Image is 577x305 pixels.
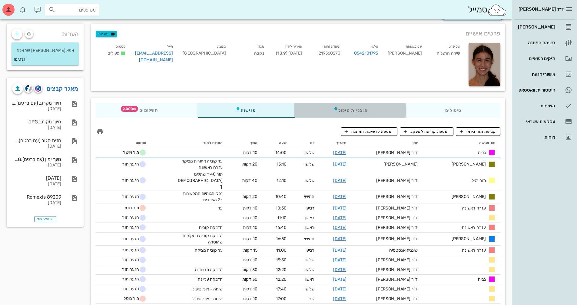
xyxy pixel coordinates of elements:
[116,204,146,212] span: תור בוטל
[94,3,104,13] img: Profile image for יניב
[296,247,314,253] div: רביעי
[478,149,486,156] span: גביה
[336,141,347,145] span: תאריך
[276,277,287,282] span: 12:20
[517,40,555,45] div: רשימת המתנה
[514,99,575,113] a: משימות
[12,125,61,130] div: [DATE]
[243,287,257,292] span: 10 דקות
[296,286,314,292] div: שלישי
[98,31,114,37] span: תגיות
[177,286,223,292] div: שיחה - אופן טיפול
[116,149,146,156] span: תור אושר
[291,138,319,148] th: יום
[423,138,500,148] th: סוג פגישה
[116,177,146,184] span: הגעה תור
[296,205,314,211] div: רביעי
[12,163,61,168] div: [DATE]
[478,276,486,283] span: גביה
[5,79,116,115] div: פארן אומר…
[319,138,351,148] th: תאריך
[333,257,347,263] a: [DATE]
[310,141,314,145] span: יום
[5,79,99,110] div: מזכירה גם שלא עודכנתי לגבי הבעייתיות של תורים של בני משפחה אחת המופיעים באותו יום אך בשעות שונות ...
[276,296,287,301] span: 17:00
[333,162,347,167] a: [DATE]
[177,233,223,245] div: הדבקת קוביה במקום זו שהוסרה
[370,45,378,49] small: טלפון
[276,248,287,253] span: 11:00
[116,285,146,293] span: הגעה תור
[452,236,486,242] span: [PERSON_NAME]
[275,150,287,155] span: 14:00
[277,215,287,220] span: 11:10
[12,200,61,206] div: [DATE]
[460,129,496,134] span: קביעת תור ביומן
[406,45,422,49] small: שם משפחה
[134,108,158,112] span: תשלומים
[116,214,146,221] span: הגעה תור
[22,141,116,166] div: אנחנו בודקים לגבי התזכורות [PERSON_NAME]. יש מקרה נוסף שהנוסח רק לשעה אחת לתורים שאינם סמוכים?[PE...
[356,276,418,283] div: ד"ר [PERSON_NAME]
[250,141,257,145] span: משך
[12,156,61,162] div: נשך ימין (עם ברגים).JPG
[197,103,295,118] div: פגישות
[333,178,347,183] a: [DATE]
[356,247,418,253] div: שיננית אנסטסיה
[57,167,111,171] div: [PERSON_NAME] • לפני 1 שעות
[462,205,486,211] span: עזרה ראשונה
[356,177,418,184] div: ד"ר [PERSON_NAME]
[10,23,95,41] div: נכון אך מובן מהטופס שאם ההורים גרושים יש לקבל הסכמת 2 ההורים ואז מופיעים השדות של פרטי ההורים - כ...
[517,103,555,108] div: משימות
[276,267,287,272] span: 12:20
[406,103,500,118] div: טיפולים
[5,19,99,45] div: נכון אך מובן מהטופס שאם ההורים גרושים יש לקבל הסכמת 2 ההורים ואז מופיעים השדות של פרטי ההורים - כ...
[5,177,69,190] div: לא [PERSON_NAME] כרגע..
[177,276,223,283] div: הדבקה עליונה
[4,2,15,13] div: סגור
[351,138,423,148] th: יומן
[116,224,146,231] span: הגעה תור
[514,51,575,66] a: תיקים רפואיים
[333,215,347,220] a: [DATE]
[177,247,223,253] div: ער קוביה מציקה
[116,256,146,263] span: הגעה תור
[356,266,418,273] div: ד"ר [PERSON_NAME]
[514,114,575,129] a: עסקאות אשראי
[276,287,287,292] span: 17:40
[279,141,287,145] span: שעה
[333,236,347,241] a: [DATE]
[243,206,257,211] span: 10 דקות
[413,141,418,145] span: יומן
[12,182,61,187] div: [DATE]
[177,224,223,231] div: הדבקת קוביה
[456,127,500,136] button: קביעת תור ביומן
[103,196,114,206] button: …שלח הודעה
[27,119,111,137] div: כאשר התורים סמוכים המערכת שולחת הודעה עם שעה אחת, וכאשר התורים אינם סמוכים נשלח פירוט של השעות
[472,177,486,184] span: תור רגיל
[29,199,34,203] button: העלה קובץ מצורף
[177,205,223,211] div: ער
[462,224,486,231] span: עזרה ראשונה
[243,236,257,241] span: 10 דקות
[262,138,291,148] th: שעה
[452,161,486,167] span: [PERSON_NAME]
[242,267,257,272] span: 30 דקות
[356,193,418,200] div: ד"ר [PERSON_NAME]
[276,257,287,263] span: 15:50
[285,45,302,49] small: תאריך לידה
[277,178,287,183] span: 12:10
[5,49,116,79] div: יניב אומר…
[333,267,347,272] a: [DATE]
[5,186,116,196] textarea: כאן המקום להקליד
[177,266,223,273] div: הדבקה תחתונה
[116,276,146,283] span: הגעה תור
[96,138,151,148] th: סטטוס
[27,53,111,71] div: יש חיווי עם נקודה אדומה שמסמנת את השדות שחובה. [PERSON_NAME] להסיר את החלק הזה?
[277,162,287,167] span: 15:10
[15,2,26,14] button: בית
[296,257,314,263] div: שלישי
[356,161,418,167] div: [PERSON_NAME]
[12,106,61,112] div: [DATE]
[12,138,61,143] div: חזית סגור (עם ברגים).JPG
